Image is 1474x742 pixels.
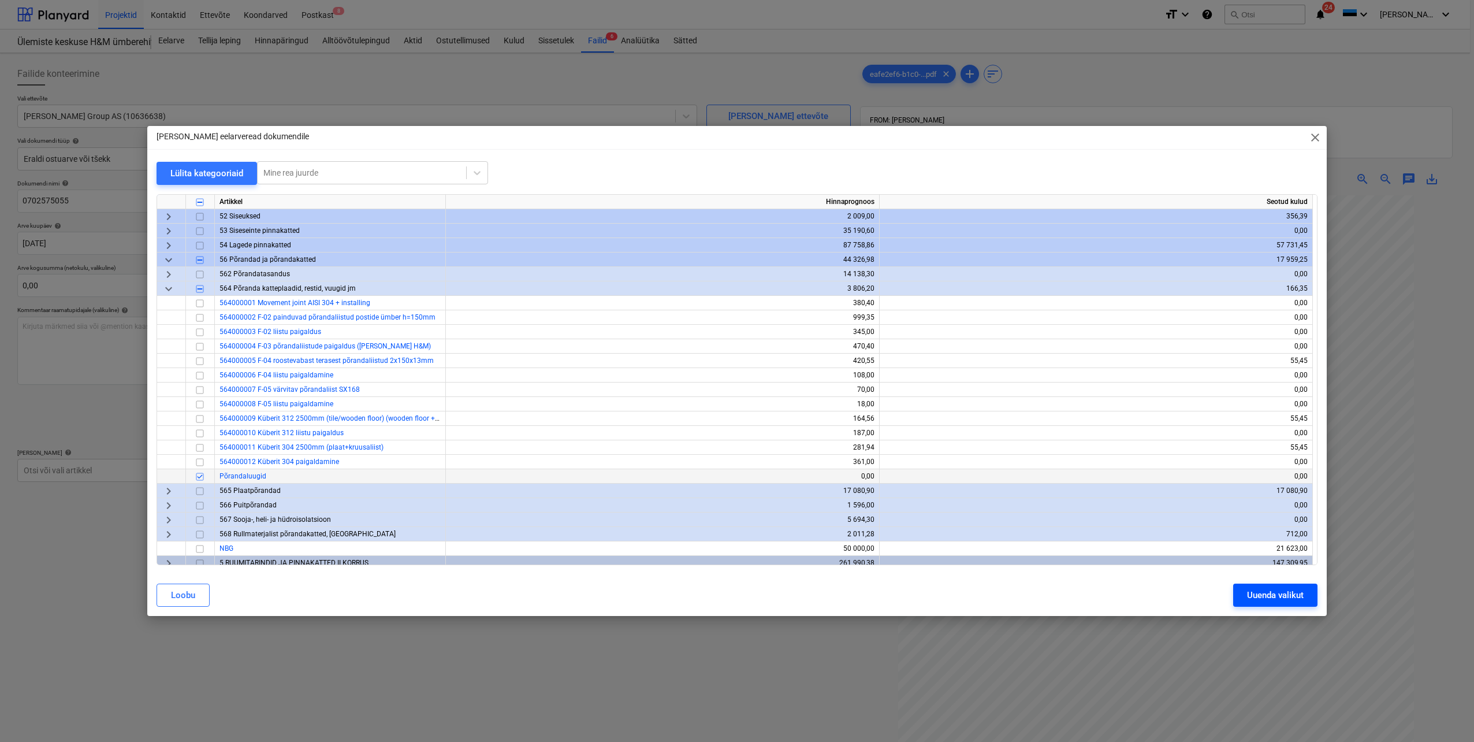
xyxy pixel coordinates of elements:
[884,238,1308,253] div: 57 731,45
[451,224,874,238] div: 35 190,60
[162,499,176,513] span: keyboard_arrow_right
[451,281,874,296] div: 3 806,20
[884,498,1308,513] div: 0,00
[451,469,874,484] div: 0,00
[884,296,1308,310] div: 0,00
[162,484,176,498] span: keyboard_arrow_right
[162,253,176,267] span: keyboard_arrow_down
[215,195,446,209] div: Artikkel
[451,339,874,354] div: 470,40
[884,469,1308,484] div: 0,00
[884,455,1308,469] div: 0,00
[884,339,1308,354] div: 0,00
[451,238,874,253] div: 87 758,86
[219,328,321,336] a: 564000003 F-02 liistu paigaldus
[884,411,1308,426] div: 55,45
[451,397,874,411] div: 18,00
[219,385,360,394] a: 564000007 F-05 värvitav põrandaliist SX168
[219,212,260,220] span: 52 Siseuksed
[884,354,1308,368] div: 55,45
[884,440,1308,455] div: 55,45
[451,267,874,281] div: 14 138,30
[884,513,1308,527] div: 0,00
[451,513,874,527] div: 5 694,30
[219,544,233,552] a: NBG
[219,501,277,509] span: 566 Puitpõrandad
[162,528,176,541] span: keyboard_arrow_right
[219,284,356,292] span: 564 Põranda katteplaadid, restid, vuugid jm
[880,195,1313,209] div: Seotud kulud
[451,498,874,513] div: 1 596,00
[451,296,874,310] div: 380,40
[451,325,874,339] div: 345,00
[451,354,874,368] div: 420,55
[157,162,257,185] button: Lülita kategooriaid
[451,556,874,570] div: 261 990,38
[451,455,874,469] div: 361,00
[451,541,874,556] div: 50 000,00
[884,224,1308,238] div: 0,00
[219,371,333,379] span: 564000006 F-04 liistu paigaldamine
[451,484,874,498] div: 17 080,90
[1247,588,1304,603] div: Uuenda valikut
[884,281,1308,296] div: 166,35
[219,299,370,307] a: 564000001 Movement joint AISI 304 + installing
[162,513,176,527] span: keyboard_arrow_right
[162,282,176,296] span: keyboard_arrow_down
[884,325,1308,339] div: 0,00
[219,443,384,451] a: 564000011 Küberit 304 2500mm (plaat+kruusaliist)
[219,342,431,350] span: 564000004 F-03 põrandaliistude paigaldus (tarne H&M)
[219,559,368,567] span: 5 RUUMITARINDID JA PINNAKATTED II KORRUS
[884,310,1308,325] div: 0,00
[219,487,281,495] span: 565 Plaatpõrandad
[219,227,300,235] span: 53 Siseseinte pinnakatted
[219,255,316,264] span: 56 Põrandad ja põrandakatted
[884,267,1308,281] div: 0,00
[451,209,874,224] div: 2 009,00
[162,556,176,570] span: keyboard_arrow_right
[884,368,1308,383] div: 0,00
[884,527,1308,541] div: 712,00
[884,484,1308,498] div: 17 080,90
[162,268,176,281] span: keyboard_arrow_right
[219,400,333,408] a: 564000008 F-05 liistu paigaldamine
[219,270,290,278] span: 562 Põrandatasandus
[219,429,344,437] a: 564000010 Küberit 312 liistu paigaldus
[157,131,309,143] p: [PERSON_NAME] eelarveread dokumendile
[446,195,880,209] div: Hinnaprognoos
[1233,584,1317,607] button: Uuenda valikut
[451,440,874,455] div: 281,94
[219,414,474,422] a: 564000009 Küberit 312 2500mm (tile/wooden floor) (wooden floor + gravel strip)
[219,458,339,466] a: 564000012 Küberit 304 paigaldamine
[884,253,1308,267] div: 17 959,25
[451,310,874,325] div: 999,35
[219,472,266,480] a: Põrandaluugid
[451,527,874,541] div: 2 011,28
[884,209,1308,224] div: 356,39
[451,383,874,397] div: 70,00
[219,313,435,321] span: 564000002 F-02 painduvad põrandaliistud postide ümber h=150mm
[884,383,1308,397] div: 0,00
[162,210,176,224] span: keyboard_arrow_right
[219,530,396,538] span: 568 Rullmaterjalist põrandakatted, vaibad
[451,253,874,267] div: 44 326,98
[162,224,176,238] span: keyboard_arrow_right
[157,584,210,607] button: Loobu
[884,426,1308,440] div: 0,00
[1308,131,1322,144] span: close
[219,515,331,524] span: 567 Sooja-, heli- ja hüdroisolatsioon
[219,357,434,365] a: 564000005 F-04 roostevabast terasest põrandaliistud 2x150x13mm
[162,239,176,253] span: keyboard_arrow_right
[884,556,1308,570] div: 147 309,95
